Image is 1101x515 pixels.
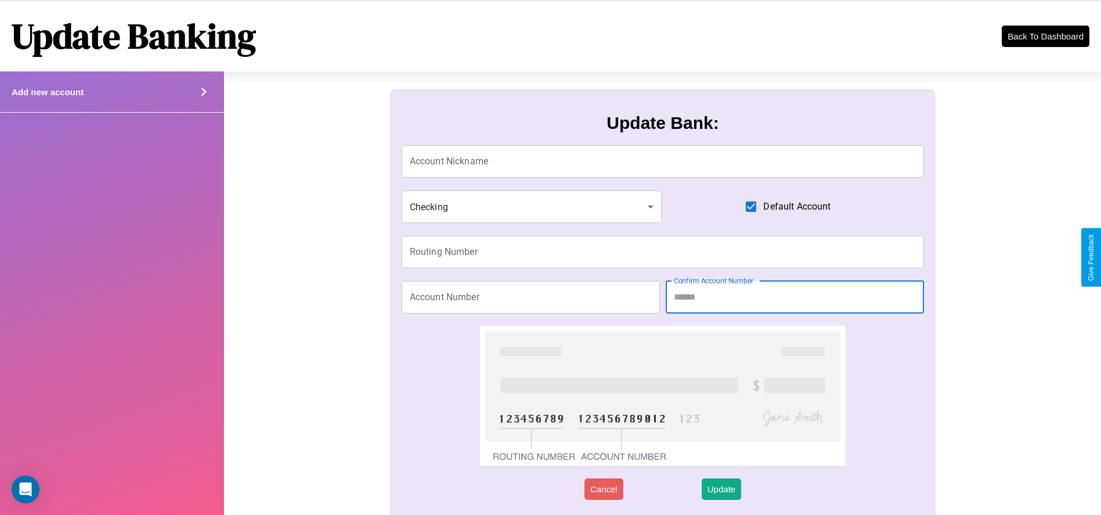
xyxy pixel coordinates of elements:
[480,326,846,466] img: check
[584,478,623,500] button: Cancel
[12,12,256,60] h1: Update Banking
[702,478,741,500] button: Update
[12,476,39,503] div: Open Intercom Messenger
[1087,234,1095,281] div: Give Feedback
[674,276,753,286] label: Confirm Account Number
[607,113,719,133] h3: Update Bank:
[402,190,662,223] div: Checking
[1002,26,1089,47] button: Back To Dashboard
[12,87,84,97] h4: Add new account
[763,200,831,214] span: Default Account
